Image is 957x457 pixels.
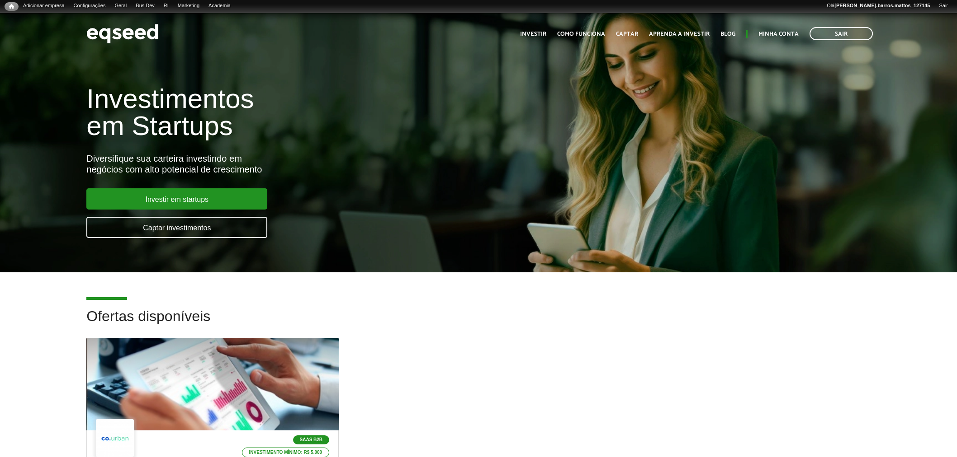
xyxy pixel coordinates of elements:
a: Olá[PERSON_NAME].barros.mattos_127145 [822,2,934,9]
div: Diversifique sua carteira investindo em negócios com alto potencial de crescimento [86,153,551,175]
a: Início [5,2,19,11]
strong: [PERSON_NAME].barros.mattos_127145 [834,3,930,8]
a: Sair [934,2,952,9]
a: Geral [110,2,131,9]
img: EqSeed [86,22,159,46]
h2: Ofertas disponíveis [86,308,870,338]
a: Investir em startups [86,188,267,210]
a: Academia [204,2,235,9]
a: Aprenda a investir [649,31,710,37]
a: Captar [616,31,638,37]
a: Adicionar empresa [19,2,69,9]
a: Marketing [173,2,204,9]
a: Captar investimentos [86,217,267,238]
p: SaaS B2B [293,435,330,444]
a: RI [159,2,173,9]
a: Investir [520,31,546,37]
a: Configurações [69,2,110,9]
h1: Investimentos em Startups [86,85,551,140]
a: Blog [720,31,735,37]
a: Sair [810,27,873,40]
a: Bus Dev [131,2,159,9]
a: Como funciona [557,31,605,37]
a: Minha conta [758,31,799,37]
span: Início [9,3,14,9]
